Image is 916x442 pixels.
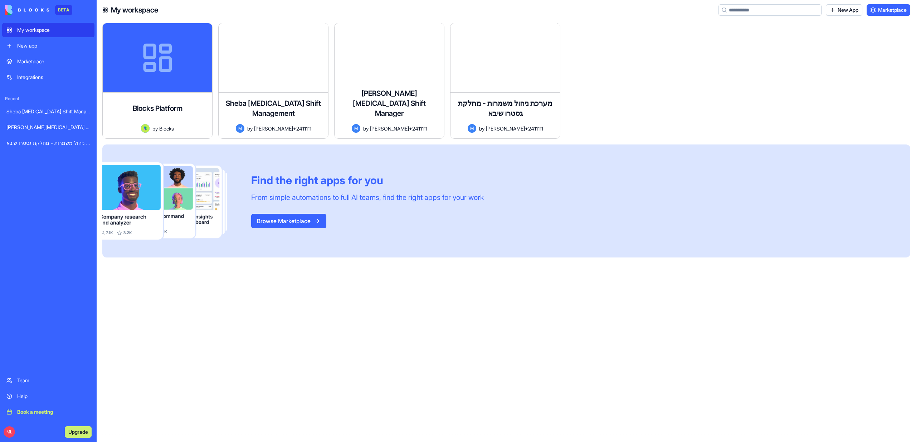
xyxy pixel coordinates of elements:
div: BETA [55,5,72,15]
a: New App [826,4,862,16]
h4: Blocks Platform [133,103,182,113]
a: Blocks PlatformAvatarbyBlocks [102,23,213,139]
div: New app [17,42,90,49]
span: [PERSON_NAME]+2411111 [486,125,543,132]
span: by [363,125,369,132]
span: [PERSON_NAME]+2411111 [254,125,311,132]
span: M [236,124,244,133]
div: Sheba [MEDICAL_DATA] Shift Management [6,108,90,115]
a: מערכת ניהול משמרות - מחלקת גסטרו שיבא [2,136,94,150]
a: Sheba [MEDICAL_DATA] Shift Management [2,104,94,119]
span: by [247,125,253,132]
div: From simple automations to full AI teams, find the right apps for your work [251,192,484,202]
a: Browse Marketplace [251,217,326,225]
a: Help [2,389,94,403]
a: Book a meeting [2,405,94,419]
span: Blocks [159,125,174,132]
button: Upgrade [65,426,92,438]
h4: [PERSON_NAME][MEDICAL_DATA] Shift Manager [340,88,438,118]
a: מערכת ניהול משמרות - מחלקת גסטרו שיבאMby[PERSON_NAME]+2411111 [450,23,560,139]
h4: מערכת ניהול משמרות - מחלקת גסטרו שיבא [456,98,554,118]
a: Marketplace [2,54,94,69]
span: by [479,125,484,132]
a: Integrations [2,70,94,84]
div: My workspace [17,26,90,34]
div: מערכת ניהול משמרות - מחלקת גסטרו שיבא [6,139,90,147]
a: [PERSON_NAME][MEDICAL_DATA] Shift Manager [2,120,94,134]
div: Team [17,377,90,384]
h4: My workspace [111,5,158,15]
span: M [352,124,360,133]
div: Find the right apps for you [251,174,484,187]
span: [PERSON_NAME]+2411111 [370,125,427,132]
img: Avatar [141,124,150,133]
button: Browse Marketplace [251,214,326,228]
a: [PERSON_NAME][MEDICAL_DATA] Shift ManagerMby[PERSON_NAME]+2411111 [334,23,444,139]
span: Recent [2,96,94,102]
a: BETA [5,5,72,15]
div: [PERSON_NAME][MEDICAL_DATA] Shift Manager [6,124,90,131]
div: Book a meeting [17,408,90,416]
a: Sheba [MEDICAL_DATA] Shift ManagementMby[PERSON_NAME]+2411111 [218,23,328,139]
div: Marketplace [17,58,90,65]
div: Integrations [17,74,90,81]
h4: Sheba [MEDICAL_DATA] Shift Management [224,98,322,118]
span: M [468,124,476,133]
span: ML [4,426,15,438]
a: Upgrade [65,428,92,435]
a: Team [2,373,94,388]
div: Help [17,393,90,400]
a: My workspace [2,23,94,37]
a: Marketplace [867,4,910,16]
img: logo [5,5,49,15]
a: New app [2,39,94,53]
span: by [152,125,158,132]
